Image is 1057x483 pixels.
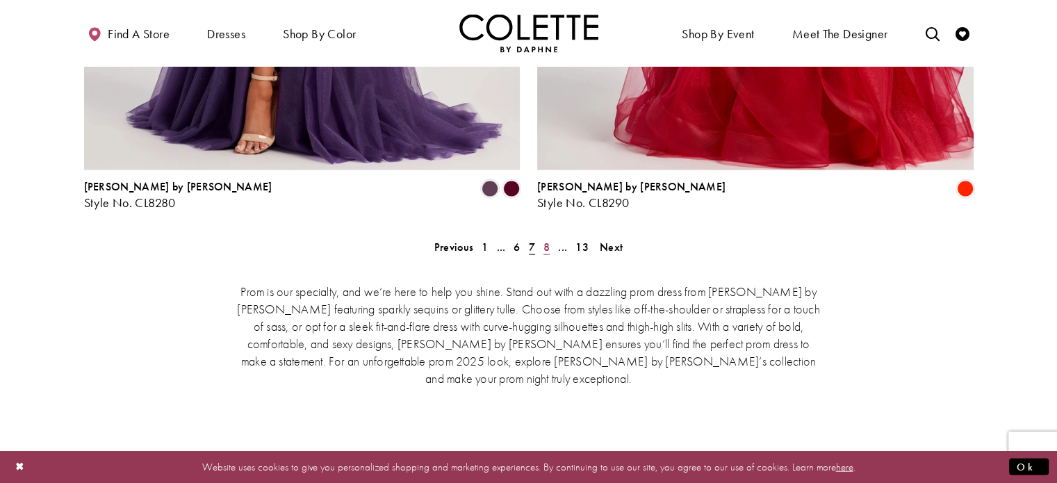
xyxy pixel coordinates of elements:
[952,14,973,52] a: Check Wishlist
[233,283,824,387] p: Prom is our specialty, and we’re here to help you shine. Stand out with a dazzling prom dress fro...
[836,459,853,473] a: here
[514,240,520,254] span: 6
[84,195,176,211] span: Style No. CL8280
[509,237,524,257] a: 6
[503,181,520,197] i: Burgundy
[283,27,356,41] span: Shop by color
[537,179,726,194] span: [PERSON_NAME] by [PERSON_NAME]
[558,240,567,254] span: ...
[482,240,488,254] span: 1
[477,237,492,257] a: 1
[554,237,571,257] a: ...
[525,237,539,257] span: Current page
[682,27,754,41] span: Shop By Event
[1009,458,1049,475] button: Submit Dialog
[571,237,593,257] a: 13
[537,195,629,211] span: Style No. CL8290
[482,181,498,197] i: Plum
[84,181,272,210] div: Colette by Daphne Style No. CL8280
[496,240,505,254] span: ...
[100,457,957,476] p: Website uses cookies to give you personalized shopping and marketing experiences. By continuing t...
[84,14,173,52] a: Find a store
[792,27,888,41] span: Meet the designer
[459,14,598,52] img: Colette by Daphne
[279,14,359,52] span: Shop by color
[108,27,170,41] span: Find a store
[600,240,623,254] span: Next
[575,240,589,254] span: 13
[207,27,245,41] span: Dresses
[539,237,554,257] a: 8
[492,237,509,257] a: ...
[84,179,272,194] span: [PERSON_NAME] by [PERSON_NAME]
[543,240,550,254] span: 8
[596,237,627,257] a: Next Page
[204,14,249,52] span: Dresses
[434,240,473,254] span: Previous
[957,181,974,197] i: Scarlet
[789,14,892,52] a: Meet the designer
[8,455,32,479] button: Close Dialog
[537,181,726,210] div: Colette by Daphne Style No. CL8290
[678,14,757,52] span: Shop By Event
[529,240,535,254] span: 7
[921,14,942,52] a: Toggle search
[430,237,477,257] a: Prev Page
[459,14,598,52] a: Visit Home Page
